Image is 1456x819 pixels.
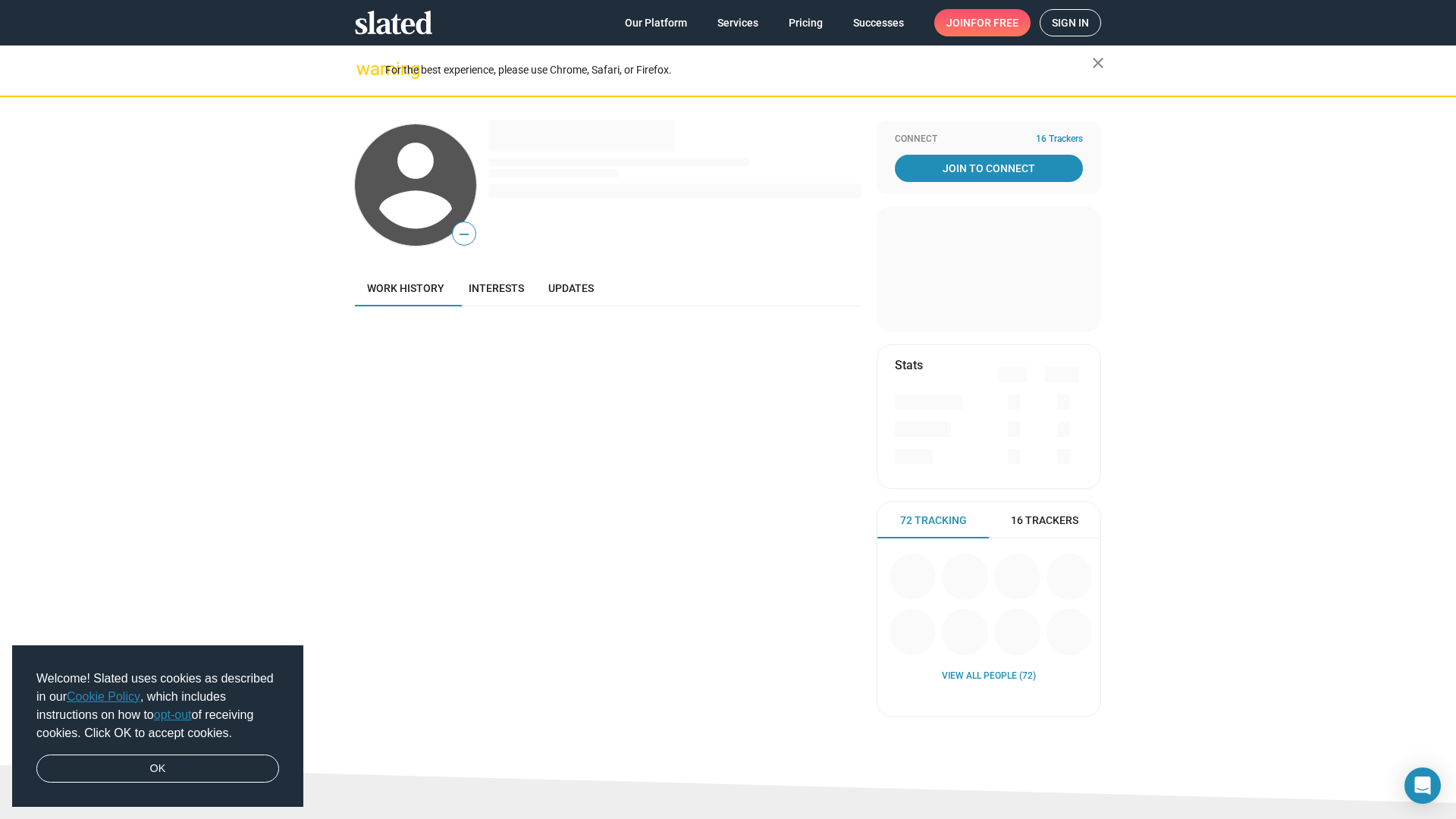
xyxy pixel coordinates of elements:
[536,270,606,306] a: Updates
[934,9,1031,36] a: Joinfor free
[942,670,1036,682] a: View all People (72)
[453,224,475,244] span: —
[548,282,594,294] span: Updates
[705,9,770,36] a: Services
[67,690,140,703] a: Cookie Policy
[36,670,279,742] span: Welcome! Slated uses cookies as described in our , which includes instructions on how to of recei...
[789,9,823,36] span: Pricing
[385,60,1092,80] div: For the best experience, please use Chrome, Safari, or Firefox.
[469,282,524,294] span: Interests
[895,133,1083,146] div: Connect
[717,9,758,36] span: Services
[895,357,923,373] mat-card-title: Stats
[356,60,375,78] mat-icon: warning
[900,513,967,528] span: 72 Tracking
[1089,54,1107,72] mat-icon: close
[36,755,279,783] a: dismiss cookie message
[841,9,916,36] a: Successes
[1040,9,1101,36] a: Sign in
[457,270,536,306] a: Interests
[355,270,457,306] a: Work history
[895,155,1083,182] a: Join To Connect
[154,708,192,721] a: opt-out
[971,9,1018,36] span: for free
[1036,133,1083,146] span: 16 Trackers
[1011,513,1078,528] span: 16 Trackers
[946,9,1018,36] span: Join
[1404,767,1441,804] div: Open Intercom Messenger
[12,645,303,808] div: cookieconsent
[625,9,687,36] span: Our Platform
[777,9,835,36] a: Pricing
[898,155,1080,182] span: Join To Connect
[1052,10,1089,36] span: Sign in
[853,9,904,36] span: Successes
[367,282,444,294] span: Work history
[613,9,699,36] a: Our Platform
